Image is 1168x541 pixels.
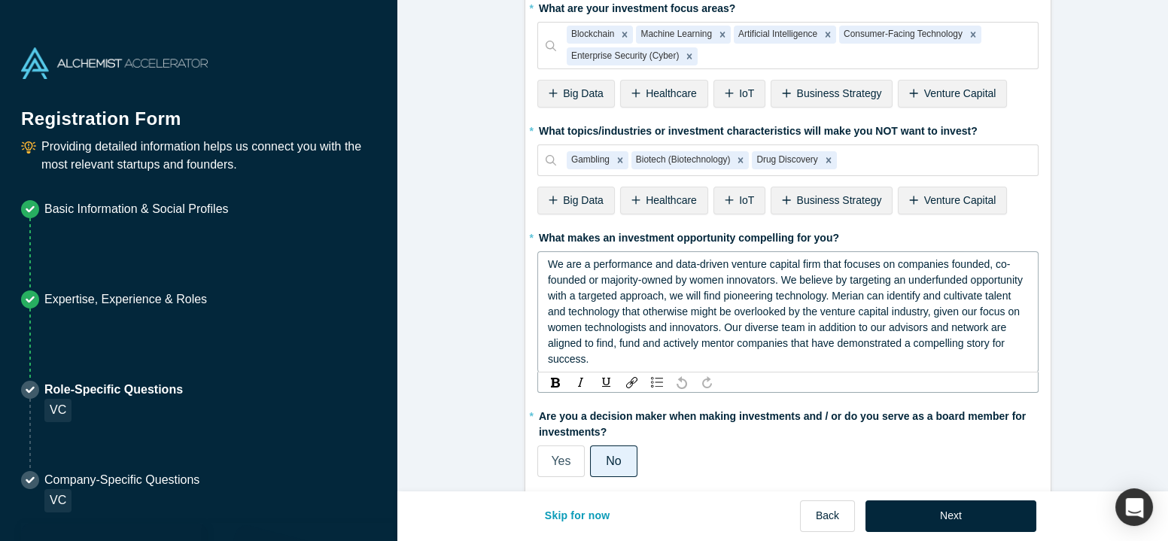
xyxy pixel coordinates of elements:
[44,381,183,399] p: Role-Specific Questions
[924,87,996,99] span: Venture Capital
[21,47,208,79] img: Alchemist Accelerator Logo
[537,488,1039,524] label: Are you able to invest in a company-led term sheet with a syndicate of other investors but no one...
[839,26,965,44] div: Consumer-Facing Technology
[646,87,697,99] span: Healthcare
[698,375,716,390] div: Redo
[752,151,820,169] div: Drug Discovery
[622,375,641,390] div: Link
[567,47,681,65] div: Enterprise Security (Cyber)
[739,194,754,206] span: IoT
[644,375,670,390] div: rdw-list-control
[606,454,621,467] span: No
[673,375,692,390] div: Undo
[44,200,229,218] p: Basic Information & Social Profiles
[537,225,1039,246] label: What makes an investment opportunity compelling for you?
[546,375,565,390] div: Bold
[620,80,708,108] div: Healthcare
[537,187,615,214] div: Big Data
[571,375,591,390] div: Italic
[713,80,765,108] div: IoT
[631,151,733,169] div: Biotech (Biotechnology)
[567,26,617,44] div: Blockchain
[771,187,893,214] div: Business Strategy
[537,372,1039,393] div: rdw-toolbar
[714,26,731,44] div: Remove Machine Learning
[612,151,628,169] div: Remove Gambling
[41,138,376,174] p: Providing detailed information helps us connect you with the most relevant startups and founders.
[563,87,604,99] span: Big Data
[537,80,615,108] div: Big Data
[898,80,1007,108] div: Venture Capital
[771,80,893,108] div: Business Strategy
[44,290,207,308] p: Expertise, Experience & Roles
[537,118,1039,139] label: What topics/industries or investment characteristics will make you NOT want to invest?
[548,257,1029,367] div: rdw-editor
[537,403,1039,440] label: Are you a decision maker when making investments and / or do you serve as a board member for inve...
[732,151,749,169] div: Remove Biotech (Biotechnology)
[21,90,376,132] h1: Registration Form
[670,375,719,390] div: rdw-history-control
[924,194,996,206] span: Venture Capital
[713,187,765,214] div: IoT
[597,375,616,390] div: Underline
[898,187,1007,214] div: Venture Capital
[620,187,708,214] div: Healthcare
[734,26,820,44] div: Artificial Intelligence
[616,26,633,44] div: Remove Blockchain
[529,500,626,532] button: Skip for now
[647,375,667,390] div: Unordered
[646,194,697,206] span: Healthcare
[739,87,754,99] span: IoT
[820,151,837,169] div: Remove Drug Discovery
[551,454,570,467] span: Yes
[820,26,836,44] div: Remove Artificial Intelligence
[797,87,882,99] span: Business Strategy
[567,151,612,169] div: Gambling
[563,194,604,206] span: Big Data
[865,500,1036,532] button: Next
[537,251,1039,372] div: rdw-wrapper
[965,26,981,44] div: Remove Consumer-Facing Technology
[800,500,855,532] button: Back
[681,47,698,65] div: Remove Enterprise Security (Cyber)
[44,399,71,422] div: VC
[548,258,1026,365] span: We are a performance and data-driven venture capital firm that focuses on companies founded, co-f...
[797,194,882,206] span: Business Strategy
[619,375,644,390] div: rdw-link-control
[543,375,619,390] div: rdw-inline-control
[636,26,714,44] div: Machine Learning
[44,489,71,512] div: VC
[44,471,199,489] p: Company-Specific Questions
